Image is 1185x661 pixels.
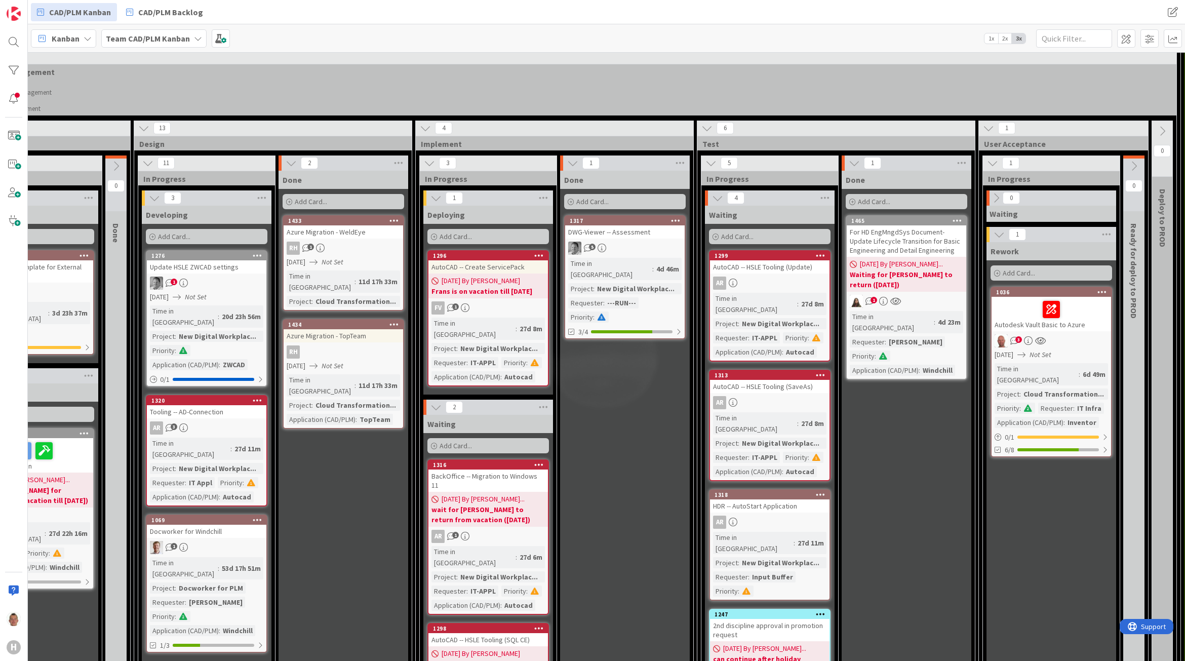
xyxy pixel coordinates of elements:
div: FV [431,301,445,315]
i: Not Set [322,257,343,266]
span: 0 / 1 [160,374,170,385]
div: Requester [431,357,466,368]
span: : [797,298,799,309]
span: : [1019,388,1021,400]
div: 1296 [433,252,548,259]
span: : [748,332,749,343]
div: Priority [24,548,49,559]
div: Application (CAD/PLM) [150,359,219,370]
a: 1276Update HSLE ZWCAD settingsAV[DATE]Not SetTime in [GEOGRAPHIC_DATA]:20d 23h 56mProject:New Dig... [146,250,267,387]
div: Priority [783,452,808,463]
div: Priority [995,403,1019,414]
span: [DATE] By [PERSON_NAME] [442,276,520,286]
div: RK [992,334,1111,347]
div: 1276 [147,251,266,260]
span: Support [21,2,46,14]
div: Requester [713,571,748,582]
span: : [243,477,244,488]
div: IT-APPL [468,357,498,368]
div: 1276 [151,252,266,259]
div: Application (CAD/PLM) [995,417,1063,428]
div: 27d 8m [799,418,826,429]
a: 1069Docworker for WindchillBOTime in [GEOGRAPHIC_DATA]:53d 17h 51mProject:Docworker for PLMReques... [146,515,267,653]
div: 1299 [715,252,829,259]
div: Azure Migration - WeldEye [284,225,403,239]
div: 27d 22h 16m [46,528,90,539]
span: [DATE] By [PERSON_NAME]... [860,259,943,269]
div: TopTeam [357,414,393,425]
div: Autocad [783,466,817,477]
div: Project [150,331,175,342]
span: : [185,477,186,488]
div: 1317 [565,216,685,225]
div: 1318 [710,490,829,499]
span: : [748,571,749,582]
div: Application (CAD/PLM) [850,365,919,376]
div: Time in [GEOGRAPHIC_DATA] [150,438,230,460]
div: 1316 [433,461,548,469]
div: IT Infra [1075,403,1104,414]
span: : [885,336,886,347]
div: Requester [850,336,885,347]
span: : [652,263,654,275]
span: : [311,296,313,307]
img: AV [568,242,581,255]
div: AR [710,396,829,409]
div: 1433 [288,217,403,224]
div: Time in [GEOGRAPHIC_DATA] [568,258,652,280]
span: Add Card... [158,232,190,241]
div: Requester [150,477,185,488]
div: Cloud Transformation... [1021,388,1107,400]
div: 1320Tooling -- AD-Connection [147,396,266,418]
div: Project [995,388,1019,400]
img: AV [150,277,163,290]
div: IT-APPL [749,332,780,343]
div: Input Buffer [749,571,796,582]
a: CAD/PLM Kanban [31,3,117,21]
div: 20d 23h 56m [219,311,263,322]
div: Inventor [1065,417,1099,428]
div: RH [284,345,403,359]
div: AR [147,421,266,435]
div: 1276Update HSLE ZWCAD settings [147,251,266,274]
div: Time in [GEOGRAPHIC_DATA] [995,363,1079,385]
div: 1465 [851,217,966,224]
div: Application (CAD/PLM) [287,414,355,425]
div: AR [710,516,829,529]
div: RH [287,345,300,359]
span: Add Card... [440,441,472,450]
span: [DATE] [287,257,305,267]
div: Autocad [220,491,254,502]
div: RH [287,242,300,255]
span: : [1019,403,1021,414]
div: Priority [568,312,593,323]
div: 1434 [288,321,403,328]
span: : [219,491,220,502]
span: : [45,528,46,539]
div: Application (CAD/PLM) [713,466,782,477]
div: Project [431,571,456,582]
b: wait for [PERSON_NAME] to return from vacation ([DATE]) [431,504,545,525]
span: [DATE] By [PERSON_NAME]... [442,494,525,504]
div: FV [428,301,548,315]
div: AR [431,530,445,543]
div: Docworker for PLM [176,582,246,594]
div: ---RUN--- [605,297,639,308]
b: Waiting for [PERSON_NAME] to return ([DATE]) [850,269,963,290]
span: 3/4 [578,327,588,337]
img: BO [150,541,163,554]
b: Frans is on vacation till [DATE] [431,286,545,296]
div: DWG-Viewer -- Assessment [565,225,685,239]
div: BackOffice -- Migration to Windows 11 [428,470,548,492]
span: 1 [307,244,314,250]
span: 1 [871,297,877,303]
div: Priority [501,357,526,368]
span: 0 / 1 [1005,432,1014,443]
div: Time in [GEOGRAPHIC_DATA] [150,557,218,579]
div: 3d 23h 37m [50,307,90,319]
span: : [48,307,50,319]
div: Time in [GEOGRAPHIC_DATA] [713,532,794,554]
span: Kanban [52,32,80,45]
span: : [526,357,528,368]
span: : [218,311,219,322]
